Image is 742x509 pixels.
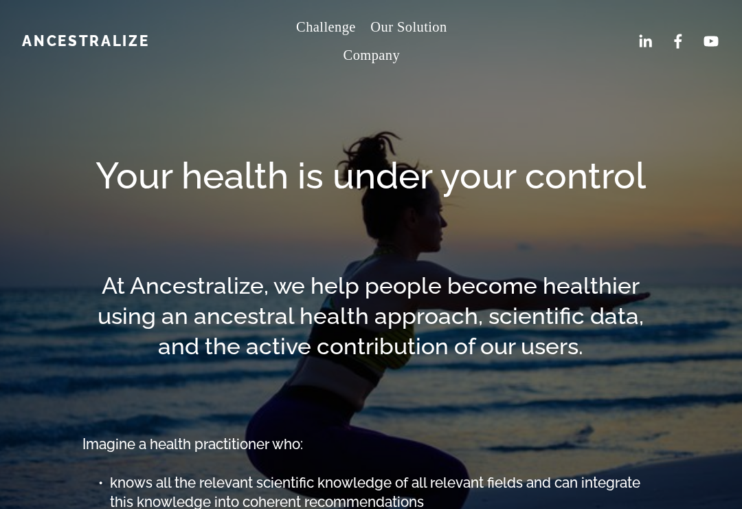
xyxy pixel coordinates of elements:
h1: Your health is under your control [82,153,660,198]
h3: Imagine a health practitioner who: [82,435,660,454]
a: Challenge [296,13,356,41]
span: Company [344,43,400,68]
a: Facebook [669,32,687,50]
h2: At Ancestralize, we help people become healthier using an ancestral health approach, scientific d... [82,271,660,362]
a: folder dropdown [344,41,400,69]
a: Our Solution [370,13,447,41]
a: LinkedIn [636,32,654,50]
a: Ancestralize [22,33,149,50]
a: YouTube [702,32,720,50]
